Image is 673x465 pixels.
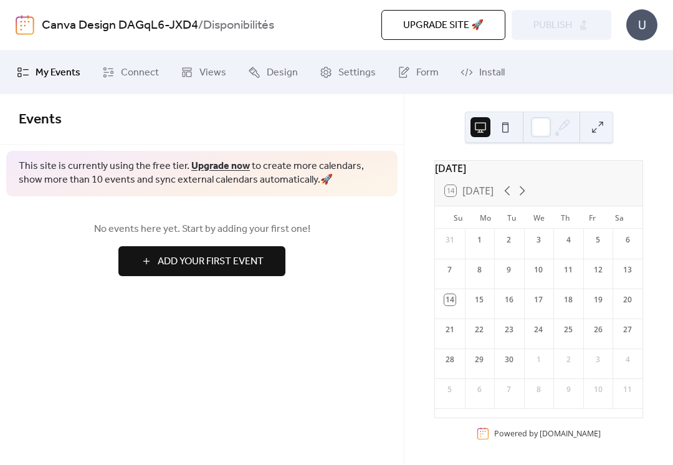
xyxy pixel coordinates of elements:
div: Tu [499,206,525,229]
div: 23 [504,324,515,335]
div: 4 [622,354,633,365]
b: Disponibilités [203,14,274,37]
div: 3 [533,234,544,246]
button: Add Your First Event [118,246,285,276]
div: 25 [563,324,574,335]
a: Install [451,55,514,89]
div: 2 [504,234,515,246]
a: Design [239,55,307,89]
div: 2 [563,354,574,365]
span: Install [479,65,505,80]
div: 5 [444,384,456,395]
div: 10 [593,384,604,395]
div: Mo [472,206,499,229]
div: 17 [533,294,544,305]
div: Su [445,206,472,229]
div: 7 [504,384,515,395]
div: 3 [593,354,604,365]
div: 10 [533,264,544,276]
div: 1 [533,354,544,365]
div: 18 [563,294,574,305]
span: My Events [36,65,80,80]
a: Views [171,55,236,89]
div: Powered by [494,428,601,439]
a: Settings [310,55,385,89]
a: Canva Design DAGqL6-JXD4 [42,14,198,37]
div: Sa [606,206,632,229]
div: 31 [444,234,456,246]
img: logo [16,15,34,35]
a: My Events [7,55,90,89]
div: 11 [563,264,574,276]
span: Connect [121,65,159,80]
div: 5 [593,234,604,246]
span: No events here yet. Start by adding your first one! [19,222,385,237]
div: 28 [444,354,456,365]
div: 6 [474,384,485,395]
div: Fr [579,206,606,229]
div: 8 [474,264,485,276]
div: We [525,206,552,229]
div: 27 [622,324,633,335]
div: 14 [444,294,456,305]
div: 6 [622,234,633,246]
div: 29 [474,354,485,365]
div: 26 [593,324,604,335]
div: 13 [622,264,633,276]
div: 7 [444,264,456,276]
div: 21 [444,324,456,335]
b: / [198,14,203,37]
div: 19 [593,294,604,305]
span: Events [19,106,62,133]
span: Form [416,65,439,80]
div: 4 [563,234,574,246]
div: 22 [474,324,485,335]
div: 30 [504,354,515,365]
div: 9 [504,264,515,276]
a: [DOMAIN_NAME] [540,428,601,439]
span: Upgrade site 🚀 [403,18,484,33]
div: 1 [474,234,485,246]
span: Views [199,65,226,80]
span: This site is currently using the free tier. to create more calendars, show more than 10 events an... [19,160,385,188]
div: 11 [622,384,633,395]
a: Add Your First Event [19,246,385,276]
span: Add Your First Event [158,254,264,269]
a: Connect [93,55,168,89]
div: 15 [474,294,485,305]
div: 16 [504,294,515,305]
div: 24 [533,324,544,335]
div: 12 [593,264,604,276]
button: Upgrade site 🚀 [381,10,505,40]
div: 9 [563,384,574,395]
a: Upgrade now [191,156,250,176]
div: 8 [533,384,544,395]
span: Design [267,65,298,80]
div: Th [552,206,579,229]
div: U [626,9,657,41]
span: Settings [338,65,376,80]
a: Form [388,55,448,89]
div: 20 [622,294,633,305]
div: [DATE] [435,161,642,176]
